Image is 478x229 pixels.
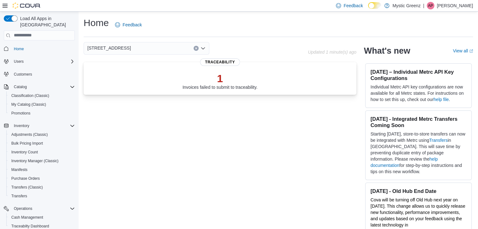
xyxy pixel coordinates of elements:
span: Manifests [11,167,27,172]
span: Adjustments (Classic) [9,131,75,138]
button: Transfers (Classic) [6,183,77,192]
p: Updated 1 minute(s) ago [308,50,356,55]
button: Manifests [6,165,77,174]
a: Home [11,45,26,53]
h3: [DATE] - Integrated Metrc Transfers Coming Soon [371,116,466,128]
span: Home [14,46,24,51]
a: Transfers [9,192,30,200]
span: Operations [14,206,32,211]
span: Bulk Pricing Import [11,141,43,146]
span: Load All Apps in [GEOGRAPHIC_DATA] [18,15,75,28]
button: Customers [1,70,77,79]
button: Operations [11,205,35,212]
h3: [DATE] - Old Hub End Date [371,188,466,194]
button: Cash Management [6,213,77,222]
span: My Catalog (Classic) [9,101,75,108]
button: Classification (Classic) [6,91,77,100]
a: Bulk Pricing Import [9,140,46,147]
span: Catalog [11,83,75,91]
button: Promotions [6,109,77,118]
div: Andria Perry [427,2,434,9]
span: Customers [11,70,75,78]
span: Traceability [200,58,240,66]
span: Transfers [9,192,75,200]
svg: External link [469,49,473,53]
span: Inventory [14,123,29,128]
button: Home [1,44,77,53]
span: Inventory [11,122,75,130]
a: Classification (Classic) [9,92,52,99]
a: Transfers [429,138,448,143]
span: Inventory Count [11,150,38,155]
span: Customers [14,72,32,77]
button: Inventory Manager (Classic) [6,157,77,165]
button: Catalog [1,83,77,91]
a: Inventory Count [9,148,41,156]
span: Traceabilty Dashboard [11,224,49,229]
a: Purchase Orders [9,175,42,182]
p: 1 [183,72,258,85]
span: Inventory Count [9,148,75,156]
a: Promotions [9,109,33,117]
span: Classification (Classic) [9,92,75,99]
a: View allExternal link [453,48,473,53]
a: help file [434,97,449,102]
span: Cash Management [11,215,43,220]
p: Mystic Greenz [393,2,420,9]
button: Operations [1,204,77,213]
button: Bulk Pricing Import [6,139,77,148]
span: Feedback [123,22,142,28]
button: Users [1,57,77,66]
span: Operations [11,205,75,212]
span: [STREET_ADDRESS] [87,44,131,52]
img: Cova [13,3,41,9]
span: Purchase Orders [9,175,75,182]
button: Inventory [1,121,77,130]
button: My Catalog (Classic) [6,100,77,109]
span: Adjustments (Classic) [11,132,48,137]
button: Purchase Orders [6,174,77,183]
span: Inventory Manager (Classic) [11,158,58,163]
span: Cash Management [9,214,75,221]
p: Starting [DATE], store-to-store transfers can now be integrated with Metrc using in [GEOGRAPHIC_D... [371,131,466,175]
span: Users [14,59,24,64]
button: Inventory Count [6,148,77,157]
span: Transfers (Classic) [11,185,43,190]
h2: What's new [364,46,410,56]
input: Dark Mode [368,2,381,9]
a: Customers [11,71,35,78]
button: Clear input [194,46,199,51]
button: Adjustments (Classic) [6,130,77,139]
span: Bulk Pricing Import [9,140,75,147]
p: Individual Metrc API key configurations are now available for all Metrc states. For instructions ... [371,84,466,103]
p: | [423,2,424,9]
h3: [DATE] – Individual Metrc API Key Configurations [371,69,466,81]
span: Promotions [9,109,75,117]
a: Adjustments (Classic) [9,131,50,138]
button: Open list of options [201,46,206,51]
span: Purchase Orders [11,176,40,181]
h1: Home [84,17,109,29]
span: Transfers (Classic) [9,184,75,191]
span: Users [11,58,75,65]
button: Transfers [6,192,77,200]
a: Transfers (Classic) [9,184,45,191]
button: Catalog [11,83,29,91]
a: Inventory Manager (Classic) [9,157,61,165]
a: Feedback [113,19,144,31]
span: Feedback [343,3,363,9]
p: [PERSON_NAME] [437,2,473,9]
span: Inventory Manager (Classic) [9,157,75,165]
span: My Catalog (Classic) [11,102,46,107]
span: Catalog [14,84,27,89]
a: My Catalog (Classic) [9,101,49,108]
a: Manifests [9,166,30,173]
button: Users [11,58,26,65]
div: Invoices failed to submit to traceability. [183,72,258,90]
span: Promotions [11,111,30,116]
span: Manifests [9,166,75,173]
span: AP [428,2,433,9]
button: Inventory [11,122,32,130]
span: Home [11,45,75,53]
